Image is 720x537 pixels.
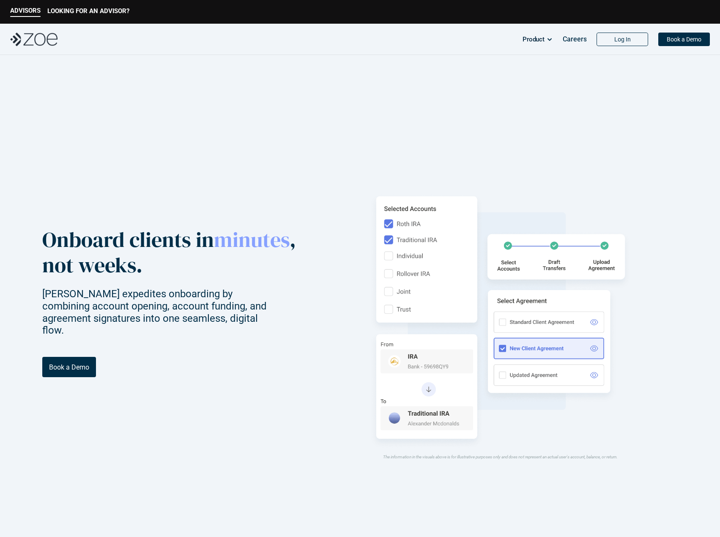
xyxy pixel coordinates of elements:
p: Product [523,33,545,46]
p: ADVISORS [10,7,41,14]
a: Book a Demo [658,33,710,46]
em: The information in the visuals above is for illustrative purposes only and does not represent an ... [383,455,618,460]
p: LOOKING FOR AN ADVISOR? [47,7,129,15]
p: [PERSON_NAME] expedites onboarding by combining account opening, account funding, and agreement s... [42,288,282,337]
a: Book a Demo [42,357,96,378]
a: Careers [563,31,586,48]
p: Book a Demo [49,363,89,371]
span: minutes [214,225,290,254]
a: Log In [597,33,648,46]
p: Book a Demo [667,36,701,43]
p: Log In [614,36,631,43]
p: Careers [563,35,587,43]
p: Onboard clients in , not weeks. [42,227,301,278]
